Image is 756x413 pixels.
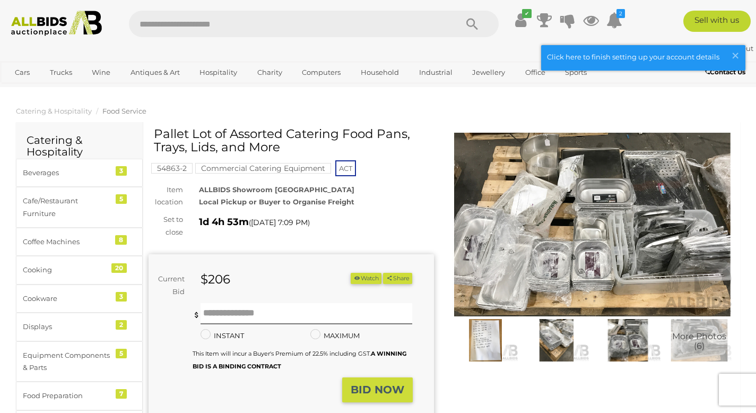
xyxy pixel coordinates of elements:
div: Cooking [23,264,110,276]
div: Set to close [141,213,191,238]
a: ✔ [513,11,529,30]
b: A WINNING BID IS A BINDING CONTRACT [193,350,406,369]
b: Contact Us [705,68,745,76]
div: 5 [116,349,127,358]
a: Sign Out [723,44,753,53]
a: Antiques & Art [124,64,187,81]
div: Item location [141,184,191,209]
a: Hospitality [193,64,244,81]
img: Pallet Lot of Assorted Catering Food Pans, Trays, Lids, and More [524,319,589,362]
img: Pallet Lot of Assorted Catering Food Pans, Trays, Lids, and More [453,319,518,362]
strong: BID NOW [351,383,404,396]
button: Share [383,273,412,284]
button: Watch [351,273,381,284]
a: Charity [250,64,289,81]
small: This Item will incur a Buyer's Premium of 22.5% including GST. [193,350,406,369]
strong: ALLBIDS Showroom [GEOGRAPHIC_DATA] [199,185,354,194]
a: Cafe/Restaurant Furniture 5 [16,187,143,228]
a: Commercial Catering Equipment [195,164,331,173]
img: Pallet Lot of Assorted Catering Food Pans, Trays, Lids, and More [666,319,732,362]
div: 20 [111,263,127,273]
a: Cookware 3 [16,285,143,313]
a: Equipment Components & Parts 5 [16,341,143,382]
a: Trucks [43,64,79,81]
span: | [719,44,721,53]
div: Food Preparation [23,390,110,402]
span: ( ) [249,218,310,227]
i: ✔ [522,9,532,18]
div: 5 [116,194,127,204]
button: BID NOW [342,377,413,402]
label: MAXIMUM [310,330,360,342]
a: Cars [8,64,37,81]
div: 3 [116,292,127,302]
div: Cafe/Restaurant Furniture [23,195,110,220]
div: Coffee Machines [23,236,110,248]
a: 2 [606,11,622,30]
a: Office [518,64,552,81]
div: 3 [116,166,127,176]
div: 7 [116,389,127,399]
span: × [731,45,740,66]
button: Search [446,11,499,37]
a: Food Service [102,107,146,115]
div: 2 [116,320,127,330]
img: Pallet Lot of Assorted Catering Food Pans, Trays, Lids, and More [450,133,735,316]
a: Beverages 3 [16,159,143,187]
mark: Commercial Catering Equipment [195,163,331,174]
h2: Catering & Hospitality [27,134,132,158]
div: Equipment Components & Parts [23,349,110,374]
strong: Local Pickup or Buyer to Organise Freight [199,197,354,206]
img: Allbids.com.au [6,11,107,36]
span: ACT [335,160,356,176]
a: Sell with us [683,11,751,32]
mark: 54863-2 [151,163,193,174]
a: Catering & Hospitality [16,107,92,115]
div: Current Bid [149,273,193,298]
strong: deanmir [681,44,717,53]
h1: Pallet Lot of Assorted Catering Food Pans, Trays, Lids, and More [154,127,431,154]
span: [DATE] 7:09 PM [251,218,308,227]
div: Cookware [23,292,110,305]
i: 2 [616,9,625,18]
a: 54863-2 [151,164,193,173]
a: Computers [295,64,347,81]
a: Wine [85,64,117,81]
a: Displays 2 [16,313,143,341]
div: Beverages [23,167,110,179]
a: Coffee Machines 8 [16,228,143,256]
a: deanmir [681,44,719,53]
a: Household [354,64,406,81]
div: 8 [115,235,127,245]
a: Food Preparation 7 [16,382,143,410]
a: More Photos(6) [666,319,732,362]
a: Jewellery [465,64,512,81]
label: INSTANT [201,330,244,342]
span: More Photos (6) [672,332,726,351]
li: Watch this item [351,273,381,284]
img: Pallet Lot of Assorted Catering Food Pans, Trays, Lids, and More [595,319,661,362]
a: Cooking 20 [16,256,143,284]
strong: $206 [201,272,230,287]
a: Sports [558,64,594,81]
a: Industrial [412,64,459,81]
div: Displays [23,321,110,333]
a: Contact Us [705,66,748,78]
a: [GEOGRAPHIC_DATA] [8,81,97,99]
strong: 1d 4h 53m [199,216,249,228]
